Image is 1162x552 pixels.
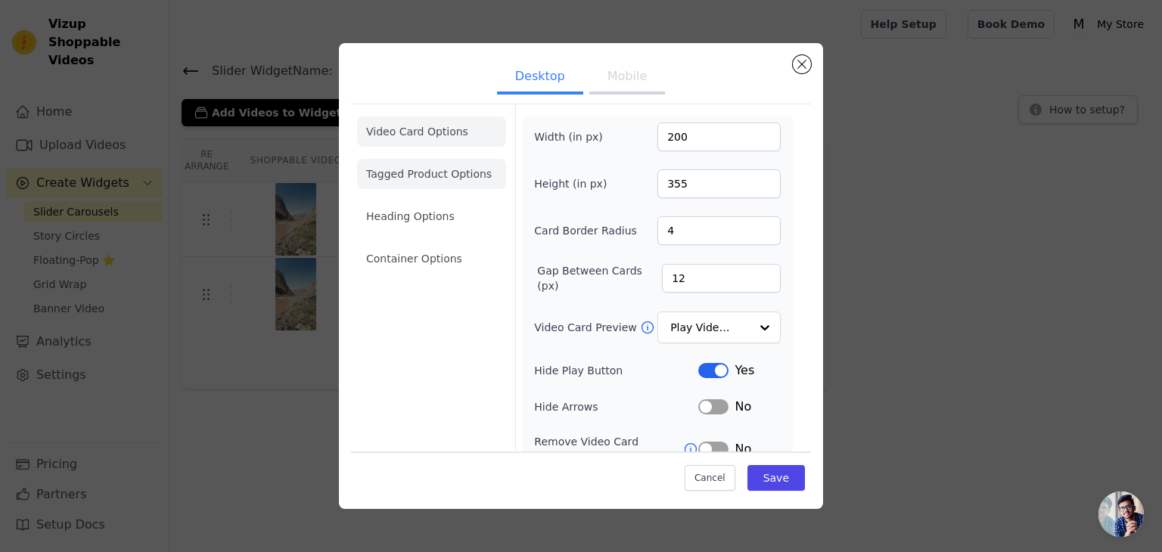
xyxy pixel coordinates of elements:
[534,320,639,335] label: Video Card Preview
[534,363,698,378] label: Hide Play Button
[793,55,811,73] button: Close modal
[534,129,617,144] label: Width (in px)
[537,263,662,293] label: Gap Between Cards (px)
[357,159,506,189] li: Tagged Product Options
[685,465,735,491] button: Cancel
[357,243,506,274] li: Container Options
[735,398,751,416] span: No
[534,434,683,464] label: Remove Video Card Shadow
[1098,492,1144,537] div: Open chat
[534,399,698,414] label: Hide Arrows
[534,223,637,238] label: Card Border Radius
[735,361,754,380] span: Yes
[735,440,751,458] span: No
[589,61,665,95] button: Mobile
[747,465,805,491] button: Save
[534,176,617,191] label: Height (in px)
[357,116,506,147] li: Video Card Options
[357,201,506,231] li: Heading Options
[497,61,583,95] button: Desktop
